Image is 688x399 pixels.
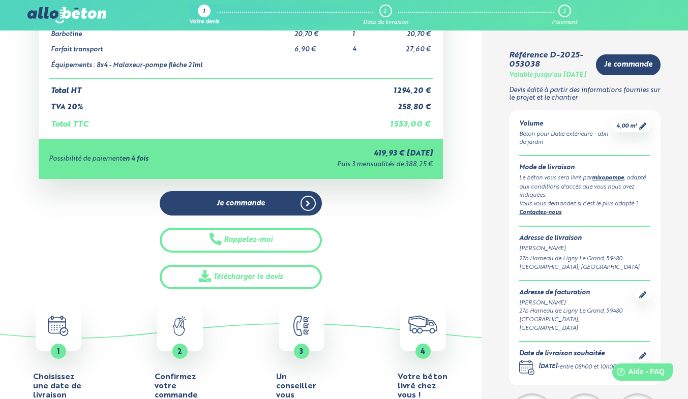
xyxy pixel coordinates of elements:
div: Votre devis [189,19,219,26]
div: Mode de livraison [519,164,650,172]
div: 27b Hameau de Ligny Le Grand, 59480 [GEOGRAPHIC_DATA], [GEOGRAPHIC_DATA] [519,255,650,272]
a: Je commande [160,191,321,216]
td: 6,90 € [292,38,350,54]
td: 4 [350,38,385,54]
td: 20,70 € [292,23,350,39]
img: truck.c7a9816ed8b9b1312949.png [408,316,437,333]
div: 2 [383,8,386,15]
div: Volume [519,120,612,128]
div: Vous vous demandez si c’est le plus adapté ? . [519,200,650,218]
span: 1 [57,348,59,355]
a: Je commande [596,54,661,75]
td: TVA 20% [49,95,385,112]
div: - [539,363,616,372]
a: 2 Date de livraison [363,5,408,26]
td: Barbotine [49,23,292,39]
td: Forfait transport [49,38,292,54]
div: [PERSON_NAME] [519,244,650,253]
div: 419,93 € [DATE] [245,149,433,158]
div: Adresse de facturation [519,289,635,297]
div: 27b Hameau de Ligny Le Grand, 59480 [GEOGRAPHIC_DATA], [GEOGRAPHIC_DATA] [519,307,635,332]
span: Je commande [217,199,265,208]
div: Puis 3 mensualités de 388,25 € [245,161,433,169]
div: entre 08h00 et 10h00 [559,363,616,372]
div: Référence D-2025-053038 [509,51,588,70]
span: 2 [177,348,182,355]
div: Date de livraison [363,19,408,26]
div: [PERSON_NAME] [519,299,635,308]
iframe: Help widget launcher [597,359,677,388]
div: Paiement [552,19,577,26]
div: Le béton vous sera livré par , adapté aux conditions d'accès que vous nous avez indiquées. [519,174,650,200]
a: mixopompe [592,175,624,181]
span: Je commande [604,60,652,69]
td: 258,80 € [385,95,433,112]
td: 20,70 € [385,23,433,39]
td: 1 553,00 € [385,112,433,129]
td: Équipements : 8x4 - Malaxeur-pompe flèche 21ml [49,54,292,78]
td: 27,60 € [385,38,433,54]
span: 4 [421,348,425,355]
td: Total HT [49,78,385,96]
a: 1 Votre devis [189,5,219,26]
div: Béton pour Dalle extérieure - abri de jardin [519,130,612,147]
img: allobéton [27,7,106,23]
a: Contactez-nous [519,210,561,216]
td: 1 294,20 € [385,78,433,96]
button: Rappelez-moi [160,228,321,253]
p: Devis édité à partir des informations fournies sur le projet et le chantier [509,87,661,102]
div: 3 [563,8,565,15]
div: Valable jusqu'au [DATE] [509,72,586,79]
a: 3 Paiement [552,5,577,26]
span: 3 [300,348,303,355]
a: Télécharger le devis [160,265,321,290]
div: [DATE] [539,363,557,372]
div: Adresse de livraison [519,235,650,242]
strong: en 4 fois [122,156,148,162]
td: Total TTC [49,112,385,129]
div: Date de livraison souhaitée [519,350,616,358]
div: Possibilité de paiement [49,156,245,163]
div: 1 [203,9,205,15]
td: 1 [350,23,385,39]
